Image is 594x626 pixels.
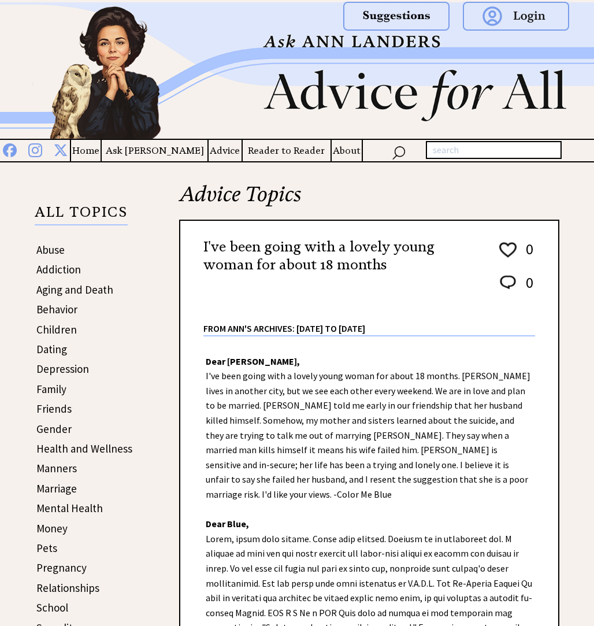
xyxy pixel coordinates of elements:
a: Marriage [36,481,77,495]
a: Aging and Death [36,283,113,297]
a: Children [36,323,77,336]
a: Relationships [36,581,99,595]
img: login.png [463,2,569,31]
a: Friends [36,402,72,416]
div: From Ann's Archives: [DATE] to [DATE] [203,305,535,335]
img: message_round%202.png [498,273,518,292]
img: suggestions.png [343,2,450,31]
img: instagram%20blue.png [28,141,42,157]
a: Money [36,521,68,535]
img: x%20blue.png [54,141,68,157]
a: Abuse [36,243,65,257]
a: Reader to Reader [243,143,331,158]
td: 0 [520,273,534,303]
a: School [36,601,68,614]
a: Gender [36,422,72,436]
a: Advice [209,143,241,158]
img: facebook%20blue.png [3,141,17,157]
a: Addiction [36,262,81,276]
a: Pregnancy [36,561,87,575]
input: search [426,141,562,160]
strong: Dear Blue, [206,518,249,529]
a: About [332,143,362,158]
a: Mental Health [36,501,103,515]
a: Family [36,382,66,396]
a: Pets [36,541,57,555]
a: Health and Wellness [36,442,132,455]
a: Behavior [36,302,77,316]
td: 0 [520,239,534,272]
img: search_nav.png [392,143,406,160]
a: Ask [PERSON_NAME] [102,143,207,158]
a: Dating [36,342,67,356]
h2: Advice Topics [179,180,559,220]
a: Home [71,143,101,158]
a: Manners [36,461,77,475]
h2: I've been going with a lovely young woman for about 18 months [203,238,477,274]
p: ALL TOPICS [35,206,128,225]
img: heart_outline%201.png [498,240,518,260]
a: Depression [36,362,89,376]
strong: Dear [PERSON_NAME], [206,355,300,367]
